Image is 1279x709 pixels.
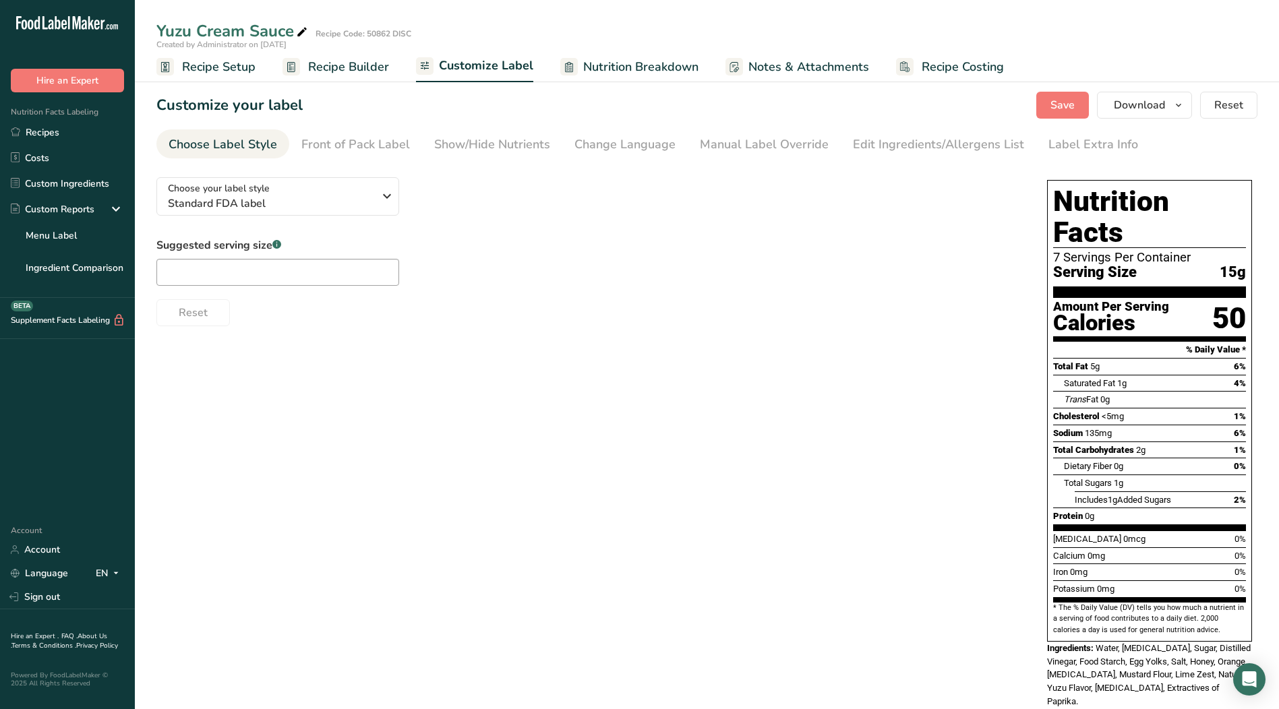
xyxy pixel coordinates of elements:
span: Total Carbohydrates [1053,445,1134,455]
span: Includes Added Sugars [1075,495,1171,505]
div: Custom Reports [11,202,94,216]
span: Choose your label style [168,181,270,195]
label: Suggested serving size [156,237,399,253]
div: Recipe Code: 50862 DISC [316,28,411,40]
span: 1g [1114,478,1123,488]
div: Show/Hide Nutrients [434,135,550,154]
a: Terms & Conditions . [11,641,76,650]
span: Recipe Builder [308,58,389,76]
span: 1% [1234,411,1246,421]
h1: Nutrition Facts [1053,186,1246,248]
i: Trans [1064,394,1086,404]
span: Created by Administrator on [DATE] [156,39,287,50]
a: Recipe Costing [896,52,1004,82]
a: Notes & Attachments [725,52,869,82]
span: 2% [1234,495,1246,505]
span: Reset [179,305,208,321]
button: Choose your label style Standard FDA label [156,177,399,216]
span: 0g [1085,511,1094,521]
div: Choose Label Style [169,135,277,154]
div: Amount Per Serving [1053,301,1169,313]
span: 0% [1235,534,1246,544]
span: Total Fat [1053,361,1088,371]
button: Download [1097,92,1192,119]
div: BETA [11,301,33,311]
div: 50 [1212,301,1246,336]
span: 0mg [1088,551,1105,561]
div: Calories [1053,313,1169,333]
a: About Us . [11,631,107,650]
span: Iron [1053,567,1068,577]
button: Save [1036,92,1089,119]
h1: Customize your label [156,94,303,117]
span: 0% [1235,584,1246,594]
a: Recipe Setup [156,52,256,82]
a: Recipe Builder [282,52,389,82]
span: 15g [1220,264,1246,281]
span: 0% [1234,461,1246,471]
a: Hire an Expert . [11,631,59,641]
span: Download [1114,97,1165,113]
button: Reset [1200,92,1257,119]
span: Recipe Setup [182,58,256,76]
span: 4% [1234,378,1246,388]
span: Ingredients: [1047,643,1094,653]
a: Language [11,561,68,585]
span: 1g [1108,495,1117,505]
span: Serving Size [1053,264,1137,281]
span: Notes & Attachments [748,58,869,76]
button: Reset [156,299,230,326]
section: * The % Daily Value (DV) tells you how much a nutrient in a serving of food contributes to a dail... [1053,603,1246,636]
div: Open Intercom Messenger [1233,663,1266,696]
span: Protein [1053,511,1083,521]
div: Powered By FoodLabelMaker © 2025 All Rights Reserved [11,671,124,687]
div: Front of Pack Label [301,135,410,154]
span: 6% [1234,428,1246,438]
span: Standard FDA label [168,195,374,212]
button: Hire an Expert [11,69,124,92]
div: Edit Ingredients/Allergens List [853,135,1024,154]
span: Nutrition Breakdown [583,58,698,76]
div: Change Language [574,135,676,154]
span: Saturated Fat [1064,378,1115,388]
span: 1g [1117,378,1127,388]
div: Yuzu Cream Sauce [156,19,310,43]
span: [MEDICAL_DATA] [1053,534,1121,544]
span: 0g [1100,394,1110,404]
span: 6% [1234,361,1246,371]
a: Customize Label [416,51,533,83]
div: 7 Servings Per Container [1053,251,1246,264]
div: Label Extra Info [1048,135,1138,154]
span: 0mcg [1123,534,1146,544]
span: 0g [1114,461,1123,471]
div: EN [96,565,124,582]
section: % Daily Value * [1053,342,1246,358]
span: 0mg [1097,584,1114,594]
span: Fat [1064,394,1098,404]
span: Water, [MEDICAL_DATA], Sugar, Distilled Vinegar, Food Starch, Egg Yolks, Salt, Honey, Orange [MED... [1047,643,1251,706]
span: Save [1050,97,1075,113]
span: Sodium [1053,428,1083,438]
span: Cholesterol [1053,411,1100,421]
span: 0% [1235,551,1246,561]
span: 5g [1090,361,1100,371]
span: Calcium [1053,551,1085,561]
span: 2g [1136,445,1146,455]
span: Potassium [1053,584,1095,594]
a: Privacy Policy [76,641,118,650]
span: Customize Label [439,57,533,75]
span: 0mg [1070,567,1088,577]
a: FAQ . [61,631,78,641]
a: Nutrition Breakdown [560,52,698,82]
span: 135mg [1085,428,1112,438]
span: Recipe Costing [922,58,1004,76]
div: Manual Label Override [700,135,829,154]
span: Reset [1214,97,1243,113]
span: Dietary Fiber [1064,461,1112,471]
span: 0% [1235,567,1246,577]
span: 1% [1234,445,1246,455]
span: Total Sugars [1064,478,1112,488]
span: <5mg [1102,411,1124,421]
